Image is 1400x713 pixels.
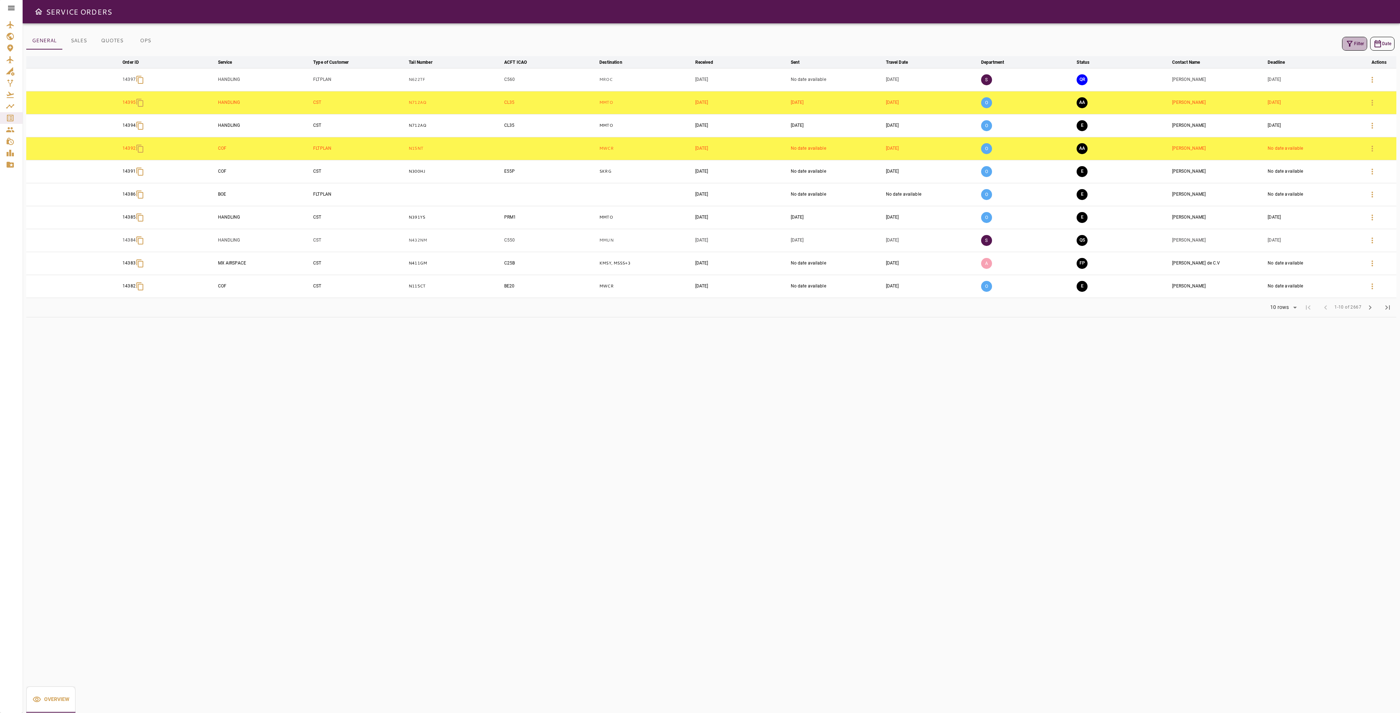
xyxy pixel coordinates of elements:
td: [DATE] [789,114,884,137]
span: First Page [1299,299,1317,316]
span: Status [1077,58,1099,67]
td: HANDLING [217,206,312,229]
td: MX AIRSPACE [217,252,312,275]
button: FINAL PREPARATION [1077,258,1088,269]
td: [DATE] [884,252,980,275]
span: last_page [1383,303,1392,312]
div: Destination [599,58,622,67]
span: Service [218,58,242,67]
p: O [981,166,992,177]
td: CL35 [503,91,598,114]
p: N15NT [409,145,501,152]
p: N622TF [409,77,501,83]
td: FLTPLAN [312,68,407,91]
button: Details [1364,163,1381,180]
p: MWCR [599,283,692,289]
p: MWCR [599,145,692,152]
button: Open drawer [31,4,46,19]
p: N115CT [409,283,501,289]
p: 14392 [122,145,136,152]
td: No date available [1266,275,1362,298]
td: CST [312,114,407,137]
button: Details [1364,255,1381,272]
td: [PERSON_NAME] [1171,160,1267,183]
button: QUOTE REQUESTED [1077,74,1088,85]
span: Tail Number [409,58,442,67]
p: 14397 [122,77,136,83]
p: O [981,189,992,200]
button: Details [1364,140,1381,157]
button: Details [1364,209,1381,226]
td: [DATE] [694,160,789,183]
p: 14382 [122,283,136,289]
p: 14384 [122,237,136,243]
td: FLTPLAN [312,137,407,160]
td: [DATE] [884,137,980,160]
td: No date available [789,137,884,160]
td: [PERSON_NAME] [1171,68,1267,91]
td: CL35 [503,114,598,137]
p: N391YS [409,214,501,220]
td: CST [312,252,407,275]
td: [DATE] [694,137,789,160]
td: BE20 [503,275,598,298]
td: [DATE] [884,114,980,137]
td: No date available [789,68,884,91]
p: 14383 [122,260,136,266]
td: [DATE] [1266,68,1362,91]
td: [DATE] [1266,206,1362,229]
td: [DATE] [884,275,980,298]
td: [DATE] [694,183,789,206]
td: No date available [1266,137,1362,160]
button: SALES [62,32,95,50]
td: PRM1 [503,206,598,229]
td: [PERSON_NAME] de C.V [1171,252,1267,275]
div: Department [981,58,1004,67]
button: EXECUTION [1077,281,1088,292]
td: E55P [503,160,598,183]
h6: SERVICE ORDERS [46,6,112,17]
button: EXECUTION [1077,166,1088,177]
p: N712AQ [409,122,501,129]
span: Department [981,58,1014,67]
div: Order ID [122,58,139,67]
button: Details [1364,117,1381,134]
span: Sent [791,58,809,67]
span: Last Page [1379,299,1396,316]
td: No date available [789,183,884,206]
div: Service [218,58,232,67]
td: [DATE] [694,68,789,91]
p: 14386 [122,191,136,197]
span: chevron_right [1366,303,1374,312]
p: MROC [599,77,692,83]
td: [DATE] [884,229,980,252]
p: O [981,281,992,292]
td: C560 [503,68,598,91]
button: Date [1370,37,1395,51]
td: [DATE] [884,206,980,229]
td: CST [312,160,407,183]
span: Contact Name [1172,58,1210,67]
td: [DATE] [1266,229,1362,252]
p: N411GM [409,260,501,266]
span: Previous Page [1317,299,1334,316]
div: Sent [791,58,800,67]
span: Destination [599,58,631,67]
button: Details [1364,94,1381,111]
button: EXECUTION [1077,120,1088,131]
span: Travel Date [886,58,917,67]
span: Next Page [1361,299,1379,316]
span: Deadline [1268,58,1294,67]
td: FLTPLAN [312,183,407,206]
td: COF [217,137,312,160]
p: O [981,212,992,223]
td: [DATE] [694,229,789,252]
button: QUOTE SENT [1077,235,1088,246]
button: QUOTES [95,32,129,50]
span: Received [695,58,723,67]
td: CST [312,91,407,114]
td: C25B [503,252,598,275]
button: AWAITING ASSIGNMENT [1077,143,1088,154]
p: MMTO [599,99,692,106]
div: 10 rows [1268,304,1291,310]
